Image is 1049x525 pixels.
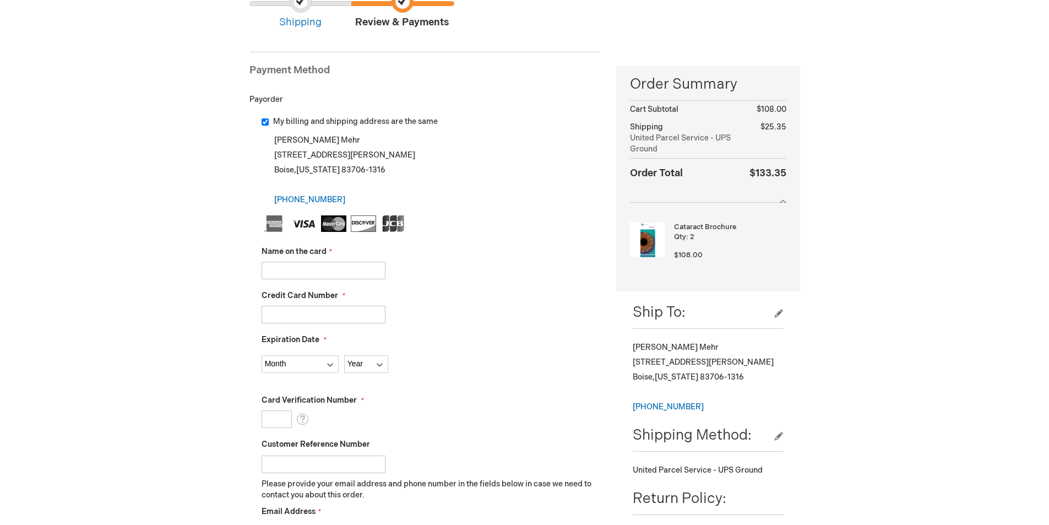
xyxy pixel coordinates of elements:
[760,122,786,132] span: $25.35
[630,122,663,132] span: Shipping
[262,306,385,323] input: Credit Card Number
[630,74,786,100] span: Order Summary
[633,340,783,414] div: [PERSON_NAME] Mehr [STREET_ADDRESS][PERSON_NAME] Boise , 83706-1316
[262,335,319,344] span: Expiration Date
[274,195,345,204] a: [PHONE_NUMBER]
[757,105,786,114] span: $108.00
[273,117,438,126] span: My billing and shipping address are the same
[630,222,665,257] img: Cataract Brochure
[381,215,406,232] img: JCB
[249,63,600,83] div: Payment Method
[262,410,292,428] input: Card Verification Number
[291,215,317,232] img: Visa
[674,232,686,241] span: Qty
[633,402,704,412] a: [PHONE_NUMBER]
[674,222,783,232] strong: Cataract Brochure
[262,291,338,300] span: Credit Card Number
[262,507,316,516] span: Email Address
[262,215,287,232] img: American Express
[262,479,600,501] p: Please provide your email address and phone number in the fields below in case we need to contact...
[749,167,786,179] span: $133.35
[690,232,694,241] span: 2
[633,427,752,444] span: Shipping Method:
[630,133,748,155] span: United Parcel Service - UPS Ground
[262,440,370,449] span: Customer Reference Number
[655,372,698,382] span: [US_STATE]
[321,215,346,232] img: MasterCard
[633,466,763,475] span: United Parcel Service - UPS Ground
[633,304,686,321] span: Ship To:
[262,133,600,207] div: [PERSON_NAME] Mehr [STREET_ADDRESS][PERSON_NAME] Boise , 83706-1316
[633,490,726,507] span: Return Policy:
[262,247,327,256] span: Name on the card
[351,215,376,232] img: Discover
[249,95,283,104] span: Payorder
[296,165,340,175] span: [US_STATE]
[630,101,748,119] th: Cart Subtotal
[262,396,357,405] span: Card Verification Number
[674,251,703,259] span: $108.00
[630,165,683,181] strong: Order Total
